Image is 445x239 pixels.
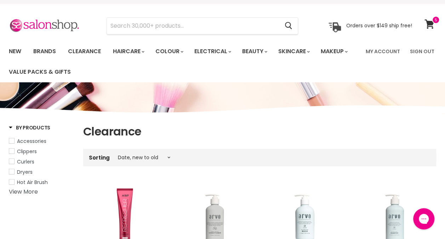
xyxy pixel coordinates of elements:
[4,44,27,59] a: New
[9,124,50,131] h3: By Products
[83,124,436,139] h1: Clearance
[108,44,149,59] a: Haircare
[9,168,74,176] a: Dryers
[315,44,352,59] a: Makeup
[9,158,74,166] a: Curlers
[406,44,439,59] a: Sign Out
[361,44,404,59] a: My Account
[17,168,33,176] span: Dryers
[17,179,48,186] span: Hot Air Brush
[189,44,235,59] a: Electrical
[346,22,412,29] p: Orders over $149 ship free!
[4,41,361,82] ul: Main menu
[237,44,272,59] a: Beauty
[150,44,188,59] a: Colour
[9,148,74,155] a: Clippers
[89,155,110,161] label: Sorting
[28,44,61,59] a: Brands
[9,137,74,145] a: Accessories
[17,138,46,145] span: Accessories
[4,65,76,79] a: Value Packs & Gifts
[17,158,34,165] span: Curlers
[410,206,438,232] iframe: Gorgias live chat messenger
[279,18,298,34] button: Search
[9,188,38,196] a: View More
[107,18,279,34] input: Search
[273,44,314,59] a: Skincare
[9,178,74,186] a: Hot Air Brush
[63,44,106,59] a: Clearance
[107,17,298,34] form: Product
[17,148,37,155] span: Clippers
